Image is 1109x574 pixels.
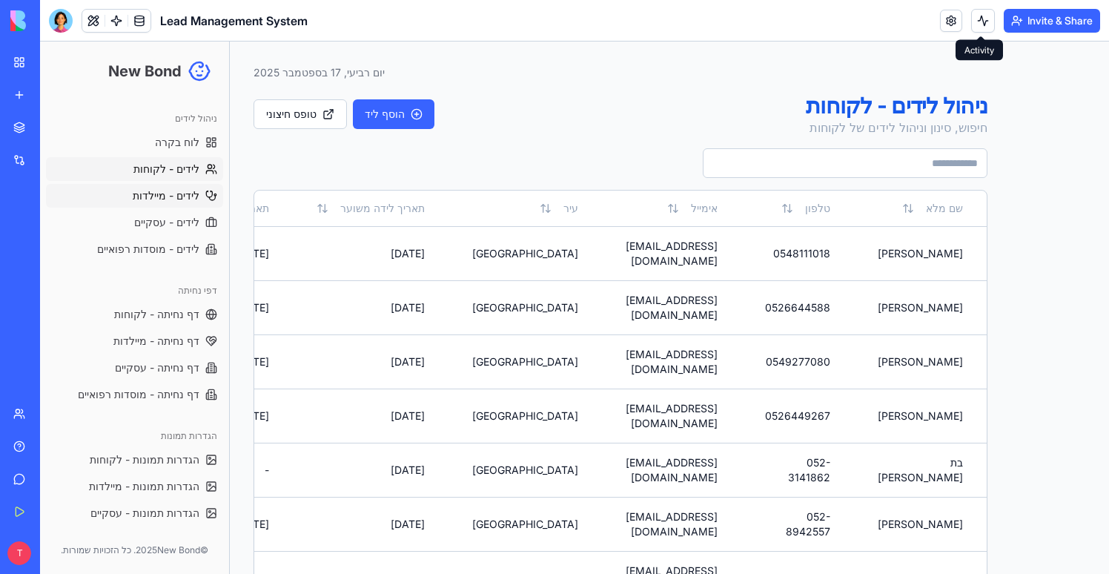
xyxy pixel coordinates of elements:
[6,142,183,166] a: לידים - מיילדות
[6,341,183,365] a: דף נחיתה - מוסדות רפואיים
[6,383,183,406] div: הגדרות תמונות
[814,239,947,293] td: [PERSON_NAME]
[6,116,183,139] a: לידים - לקוחות
[253,185,408,239] td: [DATE]
[956,40,1003,61] div: Activity
[6,433,183,457] a: הגדרות תמונות - מיילדות
[160,12,308,30] span: Lead Management System
[408,293,562,347] td: [GEOGRAPHIC_DATA]
[10,10,102,31] img: logo
[408,185,562,239] td: [GEOGRAPHIC_DATA]
[6,288,183,311] a: דף נחיתה - מיילדות
[701,401,814,455] td: 052-3141862
[313,58,394,88] button: הוסף ליד
[562,293,701,347] td: [EMAIL_ADDRESS][DOMAIN_NAME]
[814,347,947,401] td: [PERSON_NAME]
[213,58,307,88] a: טופס חיצוני
[562,239,701,293] td: [EMAIL_ADDRESS][DOMAIN_NAME]
[94,174,159,188] span: לידים - עסקיים
[701,239,814,293] td: 0526644588
[93,147,159,162] span: לידים - מיילדות
[701,509,814,564] td: 0507503414
[6,314,183,338] a: דף נחיתה - עסקיים
[6,460,183,484] a: הגדרות תמונות - עסקיים
[562,401,701,455] td: [EMAIL_ADDRESS][DOMAIN_NAME]
[701,347,814,401] td: 0526449267
[6,65,183,89] div: ניהול לידים
[500,152,538,182] button: עיר
[562,347,701,401] td: [EMAIL_ADDRESS][DOMAIN_NAME]
[253,293,408,347] td: [DATE]
[74,265,159,280] span: דף נחיתה - לקוחות
[7,541,31,565] span: T
[408,401,562,455] td: [GEOGRAPHIC_DATA]
[562,185,701,239] td: [EMAIL_ADDRESS][DOMAIN_NAME]
[253,509,408,564] td: [DATE]
[408,347,562,401] td: [GEOGRAPHIC_DATA]
[75,319,159,334] span: דף נחיתה - עסקיים
[766,50,947,77] h1: ניהול לידים - לקוחות
[50,411,159,426] span: הגדרות תמונות - לקוחות
[6,261,183,285] a: דף נחיתה - לקוחות
[701,185,814,239] td: 0548111018
[1004,9,1100,33] button: Invite & Share
[562,455,701,509] td: [EMAIL_ADDRESS][DOMAIN_NAME]
[766,77,947,95] p: חיפוש, סינון וניהול לידים של לקוחות
[93,120,159,135] span: לידים - לקוחות
[38,346,159,360] span: דף נחיתה - מוסדות רפואיים
[213,24,345,39] div: יום רביעי, 17 בספטמבר 2025
[562,509,701,564] td: [EMAIL_ADDRESS][DOMAIN_NAME]
[627,152,678,182] button: אימייל
[814,401,947,455] td: בת [PERSON_NAME]
[814,293,947,347] td: [PERSON_NAME]
[408,239,562,293] td: [GEOGRAPHIC_DATA]
[814,455,947,509] td: [PERSON_NAME]
[408,455,562,509] td: [GEOGRAPHIC_DATA]
[6,491,183,527] p: © 2025 New Bond. כל הזכויות שמורות.
[741,152,790,182] button: טלפון
[253,239,408,293] td: [DATE]
[6,89,183,113] a: לוח בקרה
[57,200,159,215] span: לידים - מוסדות רפואיים
[50,464,159,479] span: הגדרות תמונות - עסקיים
[49,438,159,452] span: הגדרות תמונות - מיילדות
[6,169,183,193] a: לידים - עסקיים
[73,292,159,307] span: דף נחיתה - מיילדות
[6,406,183,430] a: הגדרות תמונות - לקוחות
[253,401,408,455] td: [DATE]
[115,93,159,108] span: לוח בקרה
[814,509,947,564] td: [PERSON_NAME]
[6,237,183,261] div: דפי נחיתה
[862,152,923,182] button: שם מלא
[701,293,814,347] td: 0549277080
[253,455,408,509] td: [DATE]
[68,19,142,40] h1: New Bond
[408,509,562,564] td: [GEOGRAPHIC_DATA]
[701,455,814,509] td: 052-8942557
[814,185,947,239] td: [PERSON_NAME]
[277,152,385,182] button: תאריך לידה משוער
[253,347,408,401] td: [DATE]
[6,196,183,220] a: לידים - מוסדות רפואיים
